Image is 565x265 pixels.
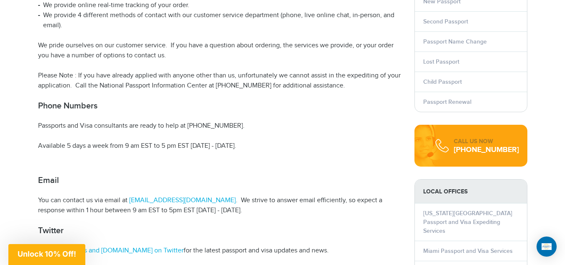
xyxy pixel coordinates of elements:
[38,0,402,10] li: We provide online real-time tracking of your order.
[38,196,402,216] p: You can contact us via email at . We strive to answer email efficiently, so expect a response wit...
[18,250,76,258] span: Unlock 10% Off!
[454,146,519,154] div: [PHONE_NUMBER]
[423,38,487,45] a: Passport Name Change
[423,18,468,25] a: Second Passport
[8,244,85,265] div: Unlock 10% Off!
[38,226,402,236] h2: Twitter
[423,78,462,85] a: Child Passport
[38,121,402,131] p: Passports and Visa consultants are ready to help at [PHONE_NUMBER].
[423,98,471,105] a: Passport Renewal
[38,41,402,61] p: We pride ourselves on our customer service. If you have a question about ordering, the services w...
[415,180,527,203] strong: LOCAL OFFICES
[38,101,402,111] h2: Phone Numbers
[38,10,402,31] li: We provide 4 different methods of contact with our customer service department (phone, live onlin...
[38,175,402,185] h2: Email
[38,141,402,151] p: Available 5 days a week from 9 am EST to 5 pm EST [DATE] - [DATE].
[38,246,402,256] p: for the latest passport and visa updates and news.
[423,210,512,234] a: [US_STATE][GEOGRAPHIC_DATA] Passport and Visa Expediting Services
[423,58,459,65] a: Lost Passport
[38,71,402,91] p: Please Note : If you have already applied with anyone other than us, unfortunately we cannot assi...
[454,137,519,146] div: CALL US NOW
[537,237,557,257] div: Open Intercom Messenger
[423,247,513,255] a: Miami Passport and Visa Services
[128,196,236,204] a: [EMAIL_ADDRESS][DOMAIN_NAME]
[38,247,184,255] a: Follow Passports and [DOMAIN_NAME] on Twitter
